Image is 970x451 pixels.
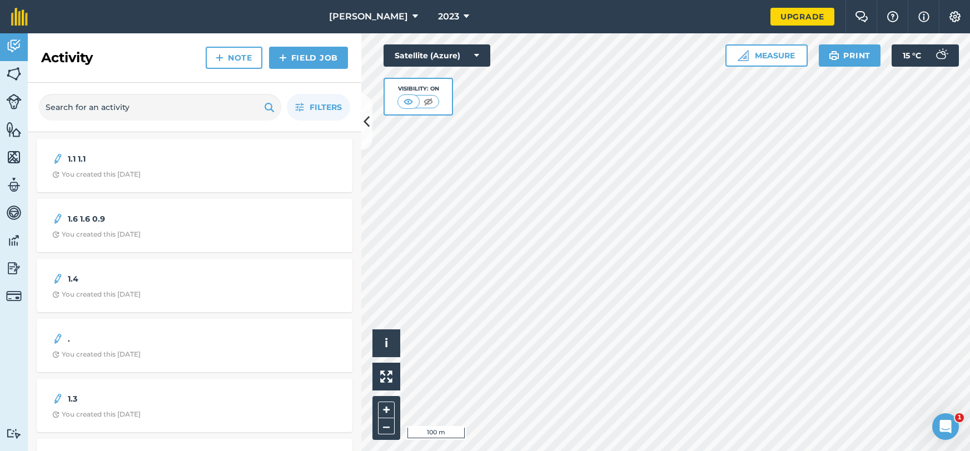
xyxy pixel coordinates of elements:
[52,212,63,225] img: svg+xml;base64,PD94bWwgdmVyc2lvbj0iMS4wIiBlbmNvZGluZz0idXRmLTgiPz4KPCEtLSBHZW5lcmF0b3I6IEFkb2JlIE...
[955,413,964,422] span: 1
[829,49,839,62] img: svg+xml;base64,PHN2ZyB4bWxucz0iaHR0cDovL3d3dy53My5vcmcvMjAwMC9zdmciIHdpZHRoPSIxOSIgaGVpZ2h0PSIyNC...
[886,11,899,22] img: A question mark icon
[43,265,346,305] a: 1.4Clock with arrow pointing clockwiseYou created this [DATE]
[819,44,881,67] button: Print
[39,94,281,121] input: Search for an activity
[269,47,348,69] a: Field Job
[43,385,346,425] a: 1.3Clock with arrow pointing clockwiseYou created this [DATE]
[372,329,400,357] button: i
[11,8,28,26] img: fieldmargin Logo
[329,10,408,23] span: [PERSON_NAME]
[421,96,435,107] img: svg+xml;base64,PHN2ZyB4bWxucz0iaHR0cDovL3d3dy53My5vcmcvMjAwMC9zdmciIHdpZHRoPSI1MCIgaGVpZ2h0PSI0MC...
[725,44,808,67] button: Measure
[378,402,395,418] button: +
[6,66,22,82] img: svg+xml;base64,PHN2ZyB4bWxucz0iaHR0cDovL3d3dy53My5vcmcvMjAwMC9zdmciIHdpZHRoPSI1NiIgaGVpZ2h0PSI2MC...
[385,336,388,350] span: i
[380,370,392,383] img: Four arrows, one pointing top left, one top right, one bottom right and the last bottom left
[855,11,868,22] img: Two speech bubbles overlapping with the left bubble in the forefront
[52,411,59,418] img: Clock with arrow pointing clockwise
[397,84,440,93] div: Visibility: On
[378,418,395,434] button: –
[6,204,22,221] img: svg+xml;base64,PD94bWwgdmVyc2lvbj0iMS4wIiBlbmNvZGluZz0idXRmLTgiPz4KPCEtLSBHZW5lcmF0b3I6IEFkb2JlIE...
[930,44,952,67] img: svg+xml;base64,PD94bWwgdmVyc2lvbj0iMS4wIiBlbmNvZGluZz0idXRmLTgiPz4KPCEtLSBHZW5lcmF0b3I6IEFkb2JlIE...
[918,10,929,23] img: svg+xml;base64,PHN2ZyB4bWxucz0iaHR0cDovL3d3dy53My5vcmcvMjAwMC9zdmciIHdpZHRoPSIxNyIgaGVpZ2h0PSIxNy...
[6,121,22,138] img: svg+xml;base64,PHN2ZyB4bWxucz0iaHR0cDovL3d3dy53My5vcmcvMjAwMC9zdmciIHdpZHRoPSI1NiIgaGVpZ2h0PSI2MC...
[52,350,141,359] div: You created this [DATE]
[68,153,244,165] strong: 1.1 1.1
[52,351,59,358] img: Clock with arrow pointing clockwise
[948,11,962,22] img: A cog icon
[52,332,63,345] img: svg+xml;base64,PD94bWwgdmVyc2lvbj0iMS4wIiBlbmNvZGluZz0idXRmLTgiPz4KPCEtLSBHZW5lcmF0b3I6IEFkb2JlIE...
[6,38,22,54] img: svg+xml;base64,PD94bWwgdmVyc2lvbj0iMS4wIiBlbmNvZGluZz0idXRmLTgiPz4KPCEtLSBHZW5lcmF0b3I6IEFkb2JlIE...
[738,50,749,61] img: Ruler icon
[287,94,350,121] button: Filters
[52,171,59,178] img: Clock with arrow pointing clockwise
[932,413,959,440] iframe: Intercom live chat
[52,272,63,285] img: svg+xml;base64,PD94bWwgdmVyc2lvbj0iMS4wIiBlbmNvZGluZz0idXRmLTgiPz4KPCEtLSBHZW5lcmF0b3I6IEFkb2JlIE...
[52,392,63,405] img: svg+xml;base64,PD94bWwgdmVyc2lvbj0iMS4wIiBlbmNvZGluZz0idXRmLTgiPz4KPCEtLSBHZW5lcmF0b3I6IEFkb2JlIE...
[384,44,490,67] button: Satellite (Azure)
[6,260,22,277] img: svg+xml;base64,PD94bWwgdmVyc2lvbj0iMS4wIiBlbmNvZGluZz0idXRmLTgiPz4KPCEtLSBHZW5lcmF0b3I6IEFkb2JlIE...
[216,51,223,64] img: svg+xml;base64,PHN2ZyB4bWxucz0iaHR0cDovL3d3dy53My5vcmcvMjAwMC9zdmciIHdpZHRoPSIxNCIgaGVpZ2h0PSIyNC...
[52,290,141,299] div: You created this [DATE]
[68,333,244,345] strong: .
[6,232,22,249] img: svg+xml;base64,PD94bWwgdmVyc2lvbj0iMS4wIiBlbmNvZGluZz0idXRmLTgiPz4KPCEtLSBHZW5lcmF0b3I6IEFkb2JlIE...
[206,47,262,69] a: Note
[52,170,141,179] div: You created this [DATE]
[279,51,287,64] img: svg+xml;base64,PHN2ZyB4bWxucz0iaHR0cDovL3d3dy53My5vcmcvMjAwMC9zdmciIHdpZHRoPSIxNCIgaGVpZ2h0PSIyNC...
[892,44,959,67] button: 15 °C
[52,231,59,238] img: Clock with arrow pointing clockwise
[6,177,22,193] img: svg+xml;base64,PD94bWwgdmVyc2lvbj0iMS4wIiBlbmNvZGluZz0idXRmLTgiPz4KPCEtLSBHZW5lcmF0b3I6IEFkb2JlIE...
[401,96,415,107] img: svg+xml;base64,PHN2ZyB4bWxucz0iaHR0cDovL3d3dy53My5vcmcvMjAwMC9zdmciIHdpZHRoPSI1MCIgaGVpZ2h0PSI0MC...
[68,393,244,405] strong: 1.3
[6,428,22,439] img: svg+xml;base64,PD94bWwgdmVyc2lvbj0iMS4wIiBlbmNvZGluZz0idXRmLTgiPz4KPCEtLSBHZW5lcmF0b3I6IEFkb2JlIE...
[43,146,346,186] a: 1.1 1.1Clock with arrow pointing clockwiseYou created this [DATE]
[52,291,59,298] img: Clock with arrow pointing clockwise
[6,149,22,166] img: svg+xml;base64,PHN2ZyB4bWxucz0iaHR0cDovL3d3dy53My5vcmcvMjAwMC9zdmciIHdpZHRoPSI1NiIgaGVpZ2h0PSI2MC...
[6,94,22,109] img: svg+xml;base64,PD94bWwgdmVyc2lvbj0iMS4wIiBlbmNvZGluZz0idXRmLTgiPz4KPCEtLSBHZW5lcmF0b3I6IEFkb2JlIE...
[310,101,342,113] span: Filters
[43,325,346,365] a: .Clock with arrow pointing clockwiseYou created this [DATE]
[68,273,244,285] strong: 1.4
[264,101,275,114] img: svg+xml;base64,PHN2ZyB4bWxucz0iaHR0cDovL3d3dy53My5vcmcvMjAwMC9zdmciIHdpZHRoPSIxOSIgaGVpZ2h0PSIyNC...
[68,213,244,225] strong: 1.6 1.6 0.9
[52,152,63,166] img: svg+xml;base64,PD94bWwgdmVyc2lvbj0iMS4wIiBlbmNvZGluZz0idXRmLTgiPz4KPCEtLSBHZW5lcmF0b3I6IEFkb2JlIE...
[52,230,141,239] div: You created this [DATE]
[43,206,346,245] a: 1.6 1.6 0.9Clock with arrow pointing clockwiseYou created this [DATE]
[6,288,22,304] img: svg+xml;base64,PD94bWwgdmVyc2lvbj0iMS4wIiBlbmNvZGluZz0idXRmLTgiPz4KPCEtLSBHZW5lcmF0b3I6IEFkb2JlIE...
[770,8,834,26] a: Upgrade
[903,44,921,67] span: 15 ° C
[41,49,93,67] h2: Activity
[438,10,459,23] span: 2023
[52,410,141,419] div: You created this [DATE]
